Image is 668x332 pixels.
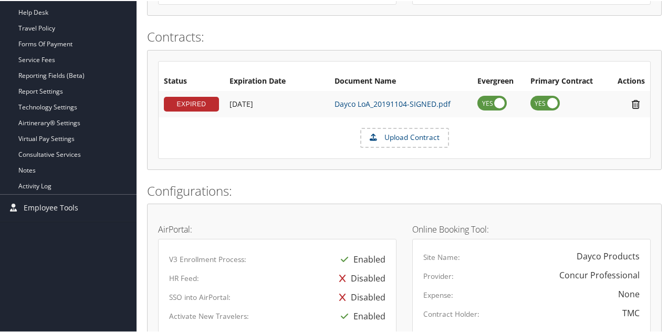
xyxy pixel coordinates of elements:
[164,96,219,110] div: EXPIRED
[169,272,199,283] label: HR Feed:
[158,224,396,233] h4: AirPortal:
[618,287,640,299] div: None
[169,253,246,264] label: V3 Enrollment Process:
[169,310,249,320] label: Activate New Travelers:
[335,98,451,108] a: Dayco LoA_20191104-SIGNED.pdf
[622,306,640,318] div: TMC
[229,98,324,108] div: Add/Edit Date
[24,194,78,220] span: Employee Tools
[147,27,662,45] h2: Contracts:
[608,71,650,90] th: Actions
[423,251,460,261] label: Site Name:
[334,287,385,306] div: Disabled
[423,270,454,280] label: Provider:
[329,71,472,90] th: Document Name
[334,268,385,287] div: Disabled
[159,71,224,90] th: Status
[423,308,479,318] label: Contract Holder:
[423,289,453,299] label: Expense:
[169,291,231,301] label: SSO into AirPortal:
[224,71,329,90] th: Expiration Date
[229,98,253,108] span: [DATE]
[336,249,385,268] div: Enabled
[147,181,662,199] h2: Configurations:
[627,98,645,109] i: Remove Contract
[577,249,640,261] div: Dayco Products
[336,306,385,325] div: Enabled
[412,224,651,233] h4: Online Booking Tool:
[361,128,448,146] label: Upload Contract
[525,71,608,90] th: Primary Contract
[472,71,525,90] th: Evergreen
[559,268,640,280] div: Concur Professional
